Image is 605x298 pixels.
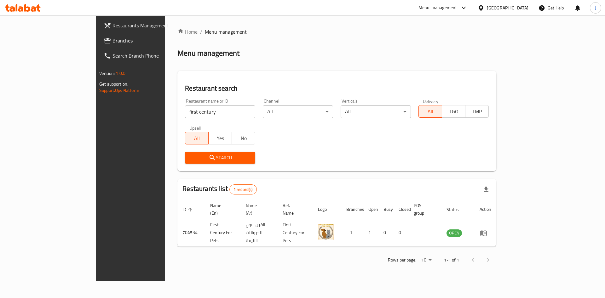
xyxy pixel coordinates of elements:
[182,184,256,194] h2: Restaurants list
[394,200,409,219] th: Closed
[378,200,394,219] th: Busy
[479,182,494,197] div: Export file
[205,219,240,247] td: First Century For Pets
[341,200,363,219] th: Branches
[185,84,489,93] h2: Restaurant search
[99,48,197,63] a: Search Branch Phone
[388,256,416,264] p: Rows per page:
[444,256,459,264] p: 1-1 of 1
[210,202,233,217] span: Name (En)
[445,107,463,116] span: TGO
[341,105,411,118] div: All
[447,206,467,213] span: Status
[177,48,239,58] h2: Menu management
[419,256,434,265] div: Rows per page:
[208,132,232,144] button: Yes
[112,37,192,44] span: Branches
[246,202,270,217] span: Name (Ar)
[475,200,496,219] th: Action
[229,184,257,194] div: Total records count
[112,52,192,59] span: Search Branch Phone
[318,224,334,239] img: First Century For Pets
[200,28,202,36] li: /
[211,134,229,143] span: Yes
[112,22,192,29] span: Restaurants Management
[283,202,305,217] span: Ref. Name
[480,229,491,237] div: Menu
[341,219,363,247] td: 1
[414,202,434,217] span: POS group
[99,80,128,88] span: Get support on:
[189,126,201,130] label: Upsell
[182,206,194,213] span: ID
[278,219,313,247] td: First Century For Pets
[465,105,489,118] button: TMP
[99,69,115,77] span: Version:
[595,4,596,11] span: J
[116,69,125,77] span: 1.0.0
[185,132,209,144] button: All
[205,28,247,36] span: Menu management
[185,152,255,164] button: Search
[188,134,206,143] span: All
[423,99,439,103] label: Delivery
[241,219,278,247] td: القرن الاول للحيوانات الاليفة
[487,4,528,11] div: [GEOGRAPHIC_DATA]
[190,154,250,162] span: Search
[185,105,255,118] input: Search for restaurant name or ID..
[394,219,409,247] td: 0
[230,187,256,193] span: 1 record(s)
[177,200,496,247] table: enhanced table
[421,107,440,116] span: All
[232,132,255,144] button: No
[99,86,139,94] a: Support.OpsPlatform
[177,28,496,36] nav: breadcrumb
[363,200,378,219] th: Open
[418,105,442,118] button: All
[447,229,462,237] span: OPEN
[99,33,197,48] a: Branches
[363,219,378,247] td: 1
[234,134,253,143] span: No
[378,219,394,247] td: 0
[263,105,333,118] div: All
[99,18,197,33] a: Restaurants Management
[468,107,486,116] span: TMP
[418,4,457,12] div: Menu-management
[442,105,465,118] button: TGO
[313,200,341,219] th: Logo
